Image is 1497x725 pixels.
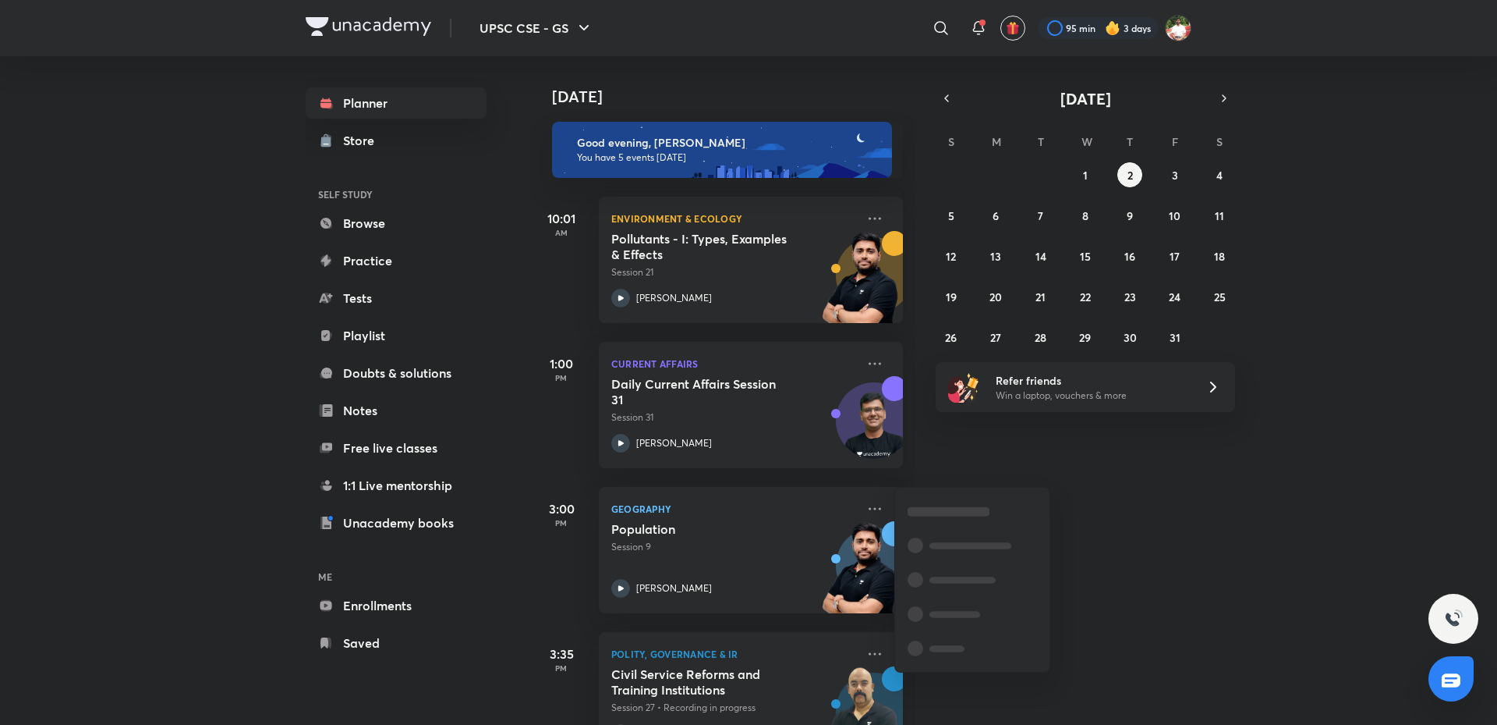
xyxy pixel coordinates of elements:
a: Browse [306,208,487,239]
button: October 21, 2025 [1028,284,1053,309]
p: Win a laptop, vouchers & more [996,389,1187,403]
button: October 25, 2025 [1207,284,1232,309]
button: October 13, 2025 [983,243,1008,268]
h6: SELF STUDY [306,181,487,208]
p: PM [530,373,593,382]
abbr: October 12, 2025 [946,249,956,264]
button: October 5, 2025 [939,203,964,228]
a: Unacademy books [306,507,487,538]
h6: Good evening, [PERSON_NAME] [577,136,878,150]
abbr: October 27, 2025 [990,330,1001,345]
abbr: Friday [1172,134,1178,149]
p: AM [530,228,593,237]
div: Store [343,131,384,150]
abbr: October 28, 2025 [1035,330,1046,345]
a: Tests [306,283,487,314]
button: October 16, 2025 [1117,243,1142,268]
abbr: October 5, 2025 [948,208,954,223]
h5: Daily Current Affairs Session 31 [611,376,805,407]
a: 1:1 Live mentorship [306,470,487,501]
button: October 3, 2025 [1163,162,1187,187]
a: Enrollments [306,590,487,621]
img: Avatar [837,391,911,466]
abbr: Saturday [1216,134,1223,149]
a: Playlist [306,320,487,351]
img: Company Logo [306,17,431,36]
p: Session 31 [611,410,856,425]
h6: Refer friends [996,372,1187,389]
abbr: October 16, 2025 [1124,249,1135,264]
h5: 10:01 [530,209,593,228]
a: Practice [306,245,487,276]
button: October 31, 2025 [1163,325,1187,350]
button: October 22, 2025 [1073,284,1098,309]
abbr: October 22, 2025 [1080,290,1091,304]
abbr: October 30, 2025 [1124,330,1137,345]
button: avatar [1000,16,1025,41]
abbr: October 1, 2025 [1083,168,1088,183]
button: October 17, 2025 [1163,243,1187,268]
h6: ME [306,563,487,590]
p: Geography [611,499,856,518]
p: PM [530,663,593,673]
abbr: October 24, 2025 [1169,290,1180,304]
abbr: October 25, 2025 [1214,290,1226,304]
button: UPSC CSE - GS [470,12,603,44]
abbr: October 20, 2025 [989,290,1002,304]
abbr: Monday [992,134,1001,149]
abbr: October 14, 2025 [1035,249,1046,264]
button: October 9, 2025 [1117,203,1142,228]
p: You have 5 events [DATE] [577,151,878,164]
button: October 1, 2025 [1073,162,1098,187]
p: PM [530,518,593,528]
button: October 18, 2025 [1207,243,1232,268]
button: October 7, 2025 [1028,203,1053,228]
button: October 11, 2025 [1207,203,1232,228]
abbr: October 2, 2025 [1127,168,1133,183]
h4: [DATE] [552,87,918,106]
p: Current Affairs [611,354,856,373]
p: Session 27 • Recording in progress [611,701,856,715]
img: referral [948,371,979,403]
p: Session 21 [611,265,856,279]
p: [PERSON_NAME] [636,436,712,450]
button: October 6, 2025 [983,203,1008,228]
img: evening [552,122,892,178]
abbr: October 4, 2025 [1216,168,1223,183]
abbr: October 7, 2025 [1038,208,1043,223]
button: October 15, 2025 [1073,243,1098,268]
img: streak [1105,20,1120,36]
h5: 3:00 [530,499,593,518]
button: October 30, 2025 [1117,325,1142,350]
abbr: October 6, 2025 [993,208,999,223]
img: Shashank Soni [1165,15,1191,41]
button: October 20, 2025 [983,284,1008,309]
a: Planner [306,87,487,119]
abbr: October 21, 2025 [1035,290,1046,304]
button: October 10, 2025 [1163,203,1187,228]
h5: Population [611,521,805,537]
abbr: October 17, 2025 [1170,249,1180,264]
abbr: Wednesday [1081,134,1092,149]
a: Notes [306,395,487,426]
h5: Civil Service Reforms and Training Institutions [611,666,805,698]
button: October 26, 2025 [939,325,964,350]
abbr: October 3, 2025 [1172,168,1178,183]
button: October 12, 2025 [939,243,964,268]
img: unacademy [817,231,903,339]
h5: 1:00 [530,354,593,373]
a: Company Logo [306,17,431,40]
img: unacademy [817,521,903,629]
abbr: October 10, 2025 [1169,208,1180,223]
span: [DATE] [1060,88,1111,109]
abbr: October 18, 2025 [1214,249,1225,264]
abbr: Thursday [1127,134,1133,149]
abbr: October 19, 2025 [946,290,957,304]
abbr: October 15, 2025 [1080,249,1091,264]
abbr: October 9, 2025 [1127,208,1133,223]
p: Session 9 [611,540,856,554]
a: Free live classes [306,432,487,464]
button: October 27, 2025 [983,325,1008,350]
button: October 28, 2025 [1028,325,1053,350]
button: October 29, 2025 [1073,325,1098,350]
